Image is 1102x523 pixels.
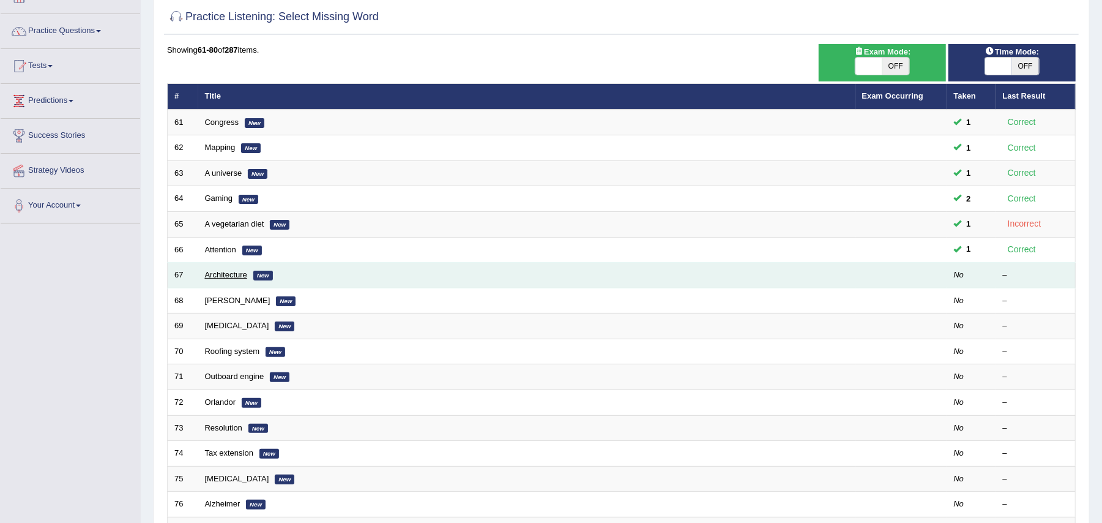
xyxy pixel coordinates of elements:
div: – [1003,499,1069,510]
a: Predictions [1,84,140,115]
em: New [246,500,266,510]
a: Attention [205,245,236,254]
div: Correct [1003,243,1041,257]
td: 69 [168,314,198,339]
a: Your Account [1,189,140,219]
div: – [1003,473,1069,485]
a: Outboard engine [205,372,264,381]
div: Correct [1003,192,1041,206]
a: Tax extension [205,448,254,457]
div: Incorrect [1003,217,1046,231]
span: You cannot take this question anymore [962,243,976,256]
em: No [954,474,964,483]
span: You cannot take this question anymore [962,192,976,205]
th: # [168,84,198,110]
em: New [248,424,268,434]
div: – [1003,269,1069,281]
th: Title [198,84,855,110]
td: 68 [168,288,198,314]
div: Show exams occurring in exams [819,44,946,81]
a: Tests [1,49,140,80]
td: 73 [168,415,198,441]
a: Architecture [205,270,247,279]
em: No [954,372,964,381]
td: 62 [168,135,198,161]
b: 287 [225,45,238,55]
td: 72 [168,389,198,415]
div: Correct [1003,166,1041,180]
td: 61 [168,110,198,135]
a: Orlandor [205,397,236,407]
div: Showing of items. [167,44,1076,56]
div: – [1003,346,1069,358]
a: Resolution [205,423,242,432]
span: You cannot take this question anymore [962,141,976,154]
em: No [954,347,964,356]
td: 63 [168,160,198,186]
span: Time Mode: [980,45,1044,58]
em: New [275,322,294,331]
h2: Practice Listening: Select Missing Word [167,8,379,26]
span: OFF [1012,58,1039,75]
span: You cannot take this question anymore [962,116,976,129]
em: No [954,448,964,457]
a: A universe [205,168,242,178]
a: Exam Occurring [862,91,923,100]
em: New [241,143,261,153]
em: New [266,347,285,357]
div: Correct [1003,115,1041,129]
td: 70 [168,339,198,364]
div: Correct [1003,141,1041,155]
a: Success Stories [1,119,140,149]
em: No [954,270,964,279]
em: No [954,296,964,305]
a: A vegetarian diet [205,219,264,228]
td: 74 [168,441,198,467]
em: No [954,423,964,432]
em: New [270,372,289,382]
th: Last Result [996,84,1076,110]
em: No [954,397,964,407]
a: [MEDICAL_DATA] [205,321,269,330]
b: 61-80 [198,45,218,55]
th: Taken [947,84,996,110]
em: New [245,118,264,128]
a: Strategy Videos [1,154,140,184]
span: Exam Mode: [849,45,915,58]
a: Roofing system [205,347,260,356]
span: You cannot take this question anymore [962,217,976,230]
a: Alzheimer [205,499,240,508]
td: 66 [168,237,198,263]
em: New [253,271,273,280]
div: – [1003,295,1069,307]
td: 76 [168,492,198,517]
a: [PERSON_NAME] [205,296,270,305]
div: – [1003,397,1069,408]
a: [MEDICAL_DATA] [205,474,269,483]
td: 64 [168,186,198,212]
div: – [1003,320,1069,332]
em: New [248,169,267,179]
em: New [276,296,296,306]
em: New [242,398,261,408]
a: Mapping [205,143,236,152]
div: – [1003,423,1069,434]
em: New [239,195,258,205]
td: 75 [168,466,198,492]
em: New [242,246,262,255]
em: No [954,321,964,330]
td: 71 [168,364,198,390]
td: 65 [168,212,198,238]
span: OFF [882,58,909,75]
em: New [259,449,279,459]
em: New [270,220,289,230]
td: 67 [168,263,198,288]
a: Congress [205,118,239,127]
a: Practice Questions [1,14,140,45]
a: Gaming [205,194,233,203]
div: – [1003,448,1069,459]
em: New [275,475,294,484]
em: No [954,499,964,508]
div: – [1003,371,1069,383]
span: You cannot take this question anymore [962,167,976,179]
